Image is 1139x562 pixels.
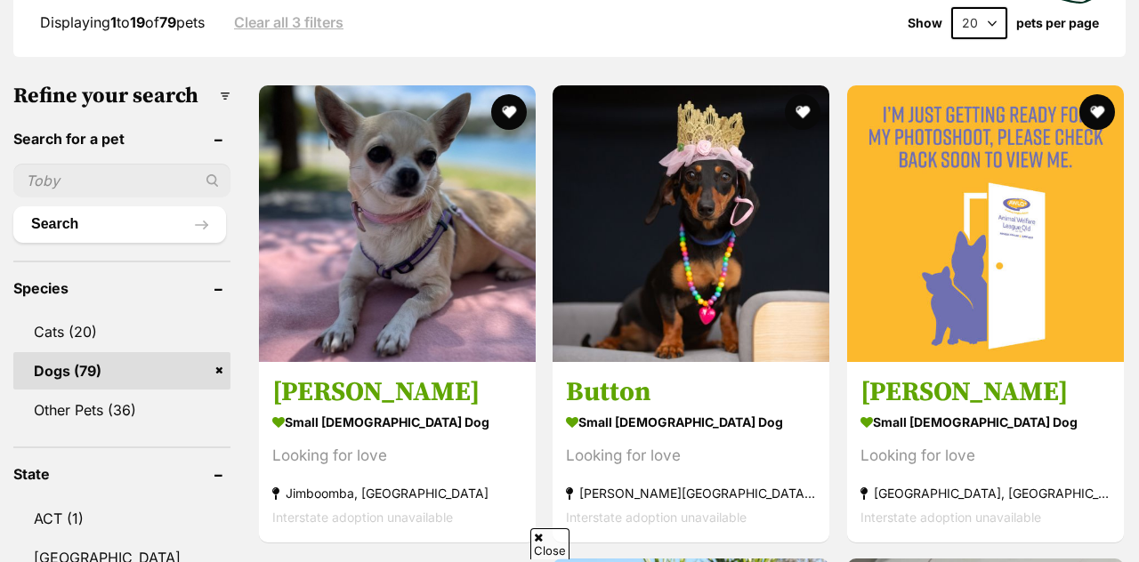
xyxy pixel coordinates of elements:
strong: [GEOGRAPHIC_DATA], [GEOGRAPHIC_DATA] [860,480,1111,504]
strong: small [DEMOGRAPHIC_DATA] Dog [566,408,816,434]
span: Show [908,16,942,30]
h3: Refine your search [13,84,230,108]
span: Interstate adoption unavailable [860,509,1041,524]
img: Minnie - Chihuahua Dog [259,85,536,362]
strong: Jimboomba, [GEOGRAPHIC_DATA] [272,480,522,504]
div: Looking for love [566,443,816,467]
span: Close [530,528,569,559]
span: Displaying to of pets [40,13,205,31]
button: Search [13,206,226,242]
span: Interstate adoption unavailable [272,509,453,524]
a: [PERSON_NAME] small [DEMOGRAPHIC_DATA] Dog Looking for love [GEOGRAPHIC_DATA], [GEOGRAPHIC_DATA] ... [847,361,1124,542]
strong: [PERSON_NAME][GEOGRAPHIC_DATA], [GEOGRAPHIC_DATA] [566,480,816,504]
a: Other Pets (36) [13,391,230,429]
strong: 19 [130,13,145,31]
div: Looking for love [860,443,1111,467]
h3: Button [566,374,816,408]
label: pets per page [1016,16,1099,30]
div: Looking for love [272,443,522,467]
h3: [PERSON_NAME] [272,374,522,408]
header: Search for a pet [13,131,230,147]
h3: [PERSON_NAME] [860,374,1111,408]
a: ACT (1) [13,500,230,537]
strong: small [DEMOGRAPHIC_DATA] Dog [860,408,1111,434]
strong: small [DEMOGRAPHIC_DATA] Dog [272,408,522,434]
strong: 79 [159,13,176,31]
input: Toby [13,164,230,197]
strong: 1 [110,13,117,31]
a: Dogs (79) [13,352,230,389]
a: Button small [DEMOGRAPHIC_DATA] Dog Looking for love [PERSON_NAME][GEOGRAPHIC_DATA], [GEOGRAPHIC_... [553,361,829,542]
img: Stella - Staffordshire Bull Terrier Dog [847,85,1124,362]
header: State [13,466,230,482]
span: Interstate adoption unavailable [566,509,747,524]
header: Species [13,280,230,296]
button: favourite [786,94,821,130]
button: favourite [1079,94,1115,130]
button: favourite [491,94,527,130]
img: Button - Dachshund Dog [553,85,829,362]
a: Cats (20) [13,313,230,350]
a: Clear all 3 filters [234,14,343,30]
a: [PERSON_NAME] small [DEMOGRAPHIC_DATA] Dog Looking for love Jimboomba, [GEOGRAPHIC_DATA] Intersta... [259,361,536,542]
